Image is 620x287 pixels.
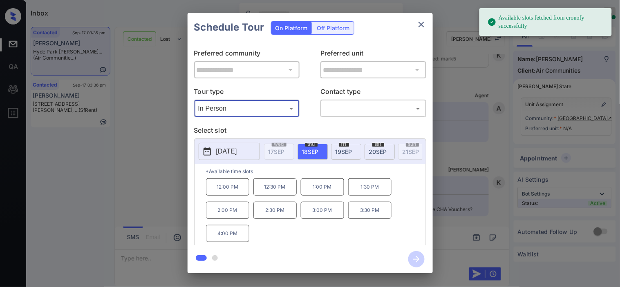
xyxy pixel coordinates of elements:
p: Preferred unit [320,48,426,61]
span: 18 SEP [302,148,319,155]
div: date-select [331,144,361,160]
p: 4:00 PM [206,225,249,242]
div: Off Platform [313,22,354,34]
p: 1:00 PM [301,178,344,196]
span: 20 SEP [369,148,387,155]
p: Tour type [194,87,300,100]
p: 2:30 PM [253,202,297,219]
div: In Person [196,102,298,115]
button: close [413,16,430,33]
div: date-select [365,144,395,160]
p: 2:00 PM [206,202,249,219]
p: Preferred community [194,48,300,61]
h2: Schedule Tour [188,13,271,42]
p: 1:30 PM [348,178,392,196]
p: 12:30 PM [253,178,297,196]
span: sat [372,142,384,147]
span: fri [339,142,349,147]
p: [DATE] [216,147,237,156]
p: Select slot [194,125,426,138]
span: 19 SEP [336,148,352,155]
p: 3:30 PM [348,202,392,219]
p: 3:00 PM [301,202,344,219]
p: Contact type [320,87,426,100]
div: On Platform [271,22,312,34]
div: date-select [298,144,328,160]
div: Available slots fetched from cronofy successfully [488,11,605,33]
p: *Available time slots [206,164,426,178]
span: thu [305,142,318,147]
p: 12:00 PM [206,178,249,196]
button: [DATE] [199,143,260,160]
